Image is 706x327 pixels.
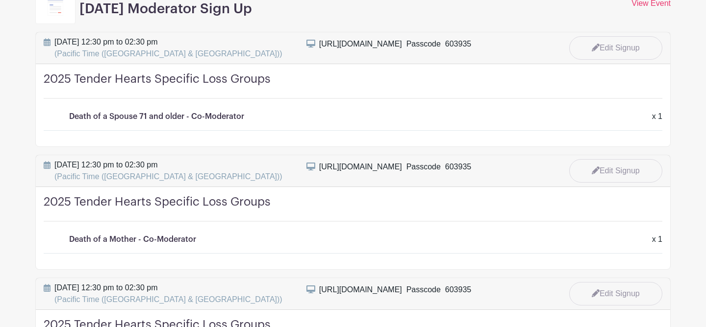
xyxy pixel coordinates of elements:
[646,234,668,245] div: x 1
[54,295,282,304] span: (Pacific Time ([GEOGRAPHIC_DATA] & [GEOGRAPHIC_DATA]))
[646,111,668,122] div: x 1
[69,111,244,122] p: Death of a Spouse 71 and older - Co-Moderator
[569,36,662,60] a: Edit Signup
[54,49,282,58] span: (Pacific Time ([GEOGRAPHIC_DATA] & [GEOGRAPHIC_DATA]))
[79,1,252,18] h3: [DATE] Moderator Sign Up
[569,159,662,183] a: Edit Signup
[54,36,282,60] span: [DATE] 12:30 pm to 02:30 pm
[319,161,471,173] div: [URL][DOMAIN_NAME] Passcode 603935
[319,38,471,50] div: [URL][DOMAIN_NAME] Passcode 603935
[319,284,471,296] div: [URL][DOMAIN_NAME] Passcode 603935
[54,172,282,181] span: (Pacific Time ([GEOGRAPHIC_DATA] & [GEOGRAPHIC_DATA]))
[44,72,662,99] h4: 2025 Tender Hearts Specific Loss Groups
[54,282,282,305] span: [DATE] 12:30 pm to 02:30 pm
[44,195,662,222] h4: 2025 Tender Hearts Specific Loss Groups
[569,282,662,305] a: Edit Signup
[54,159,282,183] span: [DATE] 12:30 pm to 02:30 pm
[69,234,196,245] p: Death of a Mother - Co-Moderator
